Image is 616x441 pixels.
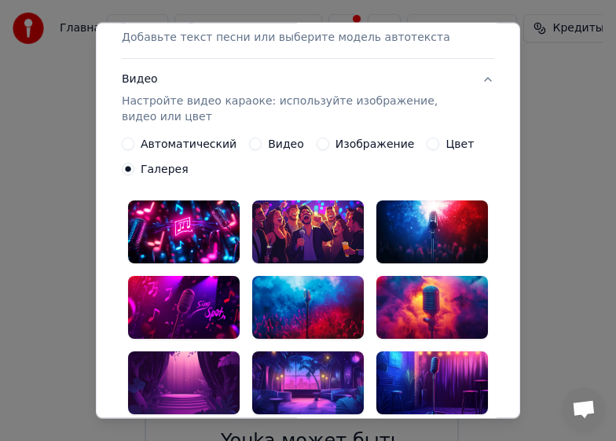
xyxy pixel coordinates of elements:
[122,72,469,125] div: Видео
[268,138,304,149] label: Видео
[335,138,415,149] label: Изображение
[122,59,494,138] button: ВидеоНастройте видео караоке: используйте изображение, видео или цвет
[141,164,189,175] label: Галерея
[122,30,450,46] p: Добавьте текст песни или выберите модель автотекста
[122,94,469,125] p: Настройте видео караоке: используйте изображение, видео или цвет
[122,8,192,24] div: Текст песни
[141,138,236,149] label: Автоматический
[445,138,474,149] label: Цвет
